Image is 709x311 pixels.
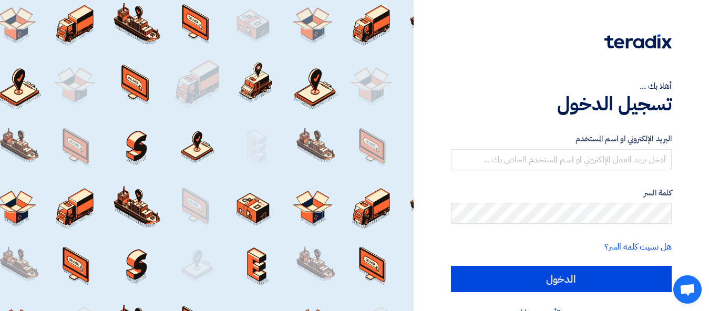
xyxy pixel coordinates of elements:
[451,266,672,292] input: الدخول
[604,241,672,253] a: هل نسيت كلمة السر؟
[604,34,672,49] img: Teradix logo
[673,275,702,304] div: Open chat
[451,92,672,116] h1: تسجيل الدخول
[451,149,672,170] input: أدخل بريد العمل الإلكتروني او اسم المستخدم الخاص بك ...
[451,187,672,199] label: كلمة السر
[451,133,672,145] label: البريد الإلكتروني او اسم المستخدم
[451,80,672,92] div: أهلا بك ...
